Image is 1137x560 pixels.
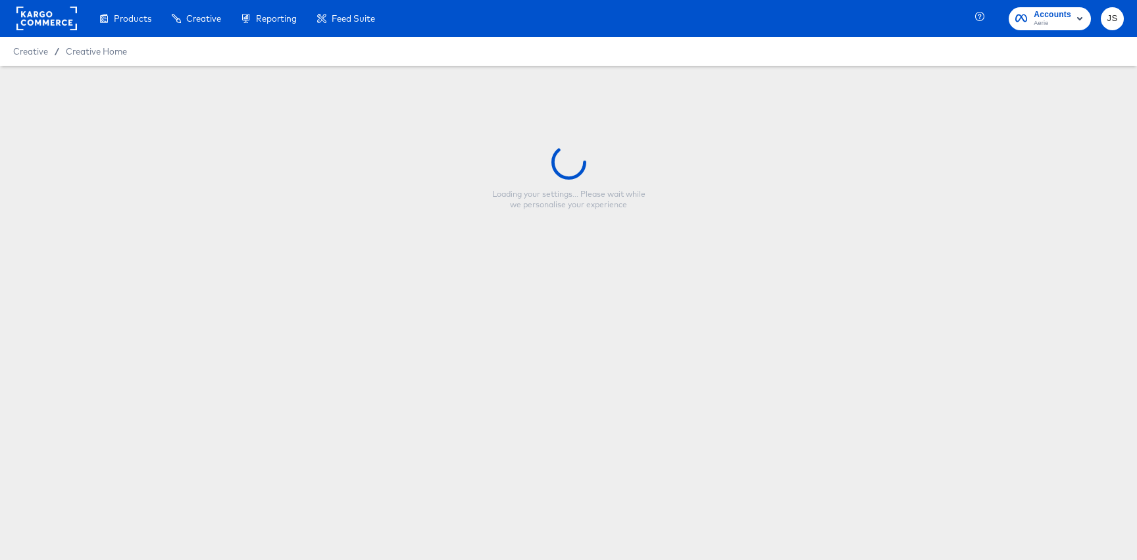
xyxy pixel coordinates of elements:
span: Feed Suite [332,13,375,24]
span: Aerie [1034,18,1071,29]
span: JS [1106,11,1119,26]
a: Creative Home [66,46,127,57]
span: Accounts [1034,8,1071,22]
button: JS [1101,7,1124,30]
div: Loading your settings... Please wait while we personalise your experience [486,189,651,210]
span: Products [114,13,151,24]
span: / [48,46,66,57]
span: Creative [186,13,221,24]
button: AccountsAerie [1009,7,1091,30]
span: Reporting [256,13,297,24]
span: Creative [13,46,48,57]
